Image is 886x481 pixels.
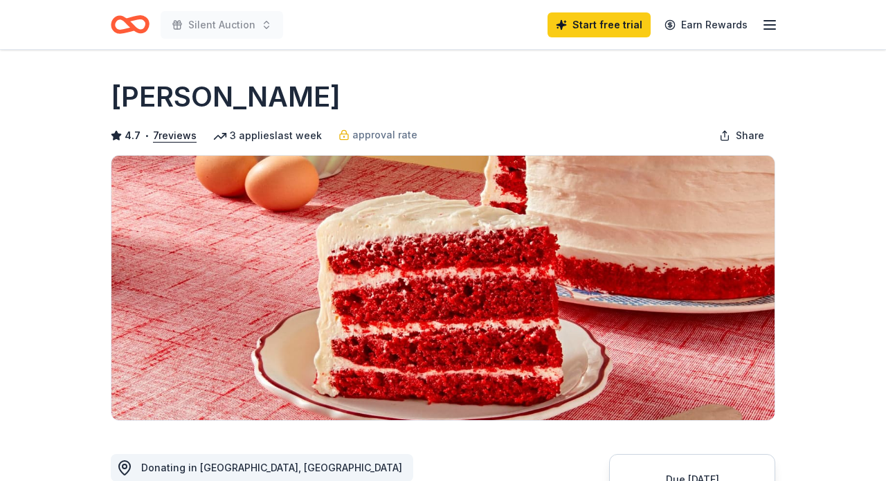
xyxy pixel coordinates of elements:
span: Donating in [GEOGRAPHIC_DATA], [GEOGRAPHIC_DATA] [141,462,402,473]
button: 7reviews [153,127,197,144]
button: Silent Auction [161,11,283,39]
span: • [145,130,150,141]
a: Start free trial [548,12,651,37]
h1: [PERSON_NAME] [111,78,341,116]
span: Silent Auction [188,17,255,33]
a: approval rate [338,127,417,143]
span: Share [736,127,764,144]
a: Home [111,8,150,41]
span: approval rate [352,127,417,143]
a: Earn Rewards [656,12,756,37]
div: 3 applies last week [213,127,322,144]
button: Share [708,122,775,149]
img: Image for Susie Cakes [111,156,775,420]
span: 4.7 [125,127,141,144]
